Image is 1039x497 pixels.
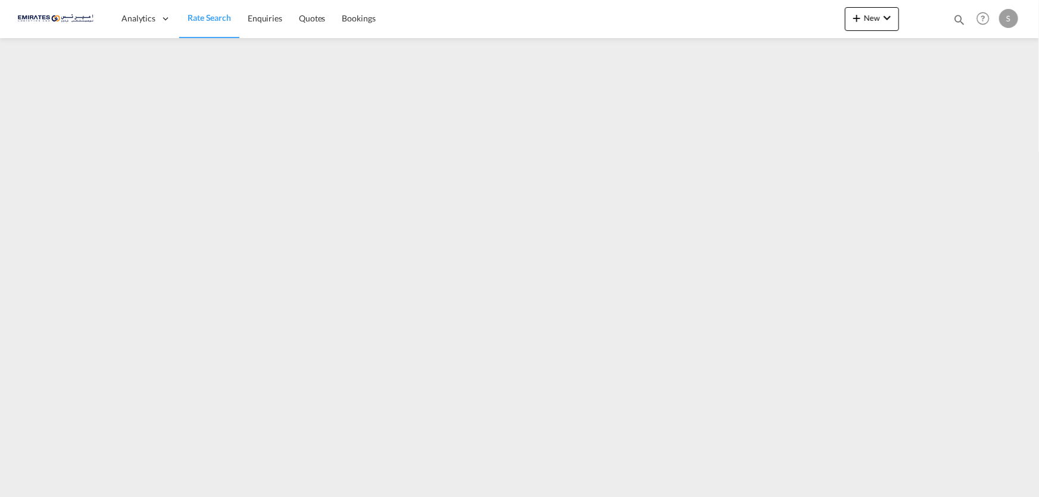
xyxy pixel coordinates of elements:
button: icon-plus 400-fgNewicon-chevron-down [845,7,899,31]
div: Help [973,8,999,30]
span: Analytics [121,12,155,24]
md-icon: icon-chevron-down [880,11,894,25]
md-icon: icon-plus 400-fg [850,11,864,25]
span: Enquiries [248,13,282,23]
md-icon: icon-magnify [953,13,966,26]
span: Help [973,8,993,29]
span: New [850,13,894,23]
div: S [999,9,1018,28]
span: Quotes [299,13,325,23]
span: Bookings [342,13,376,23]
div: icon-magnify [953,13,966,31]
span: Rate Search [188,12,231,23]
img: c67187802a5a11ec94275b5db69a26e6.png [18,5,98,32]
